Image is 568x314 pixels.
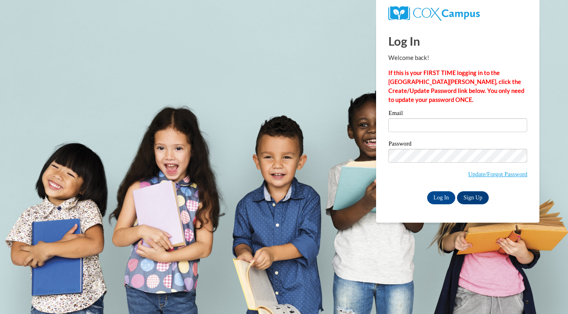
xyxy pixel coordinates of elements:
[388,6,479,21] img: COX Campus
[388,9,479,16] a: COX Campus
[427,191,456,204] input: Log In
[388,33,527,49] h1: Log In
[388,69,524,103] strong: If this is your FIRST TIME logging in to the [GEOGRAPHIC_DATA][PERSON_NAME], click the Create/Upd...
[457,191,489,204] a: Sign Up
[388,141,527,149] label: Password
[468,171,527,177] a: Update/Forgot Password
[388,110,527,118] label: Email
[388,53,527,62] p: Welcome back!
